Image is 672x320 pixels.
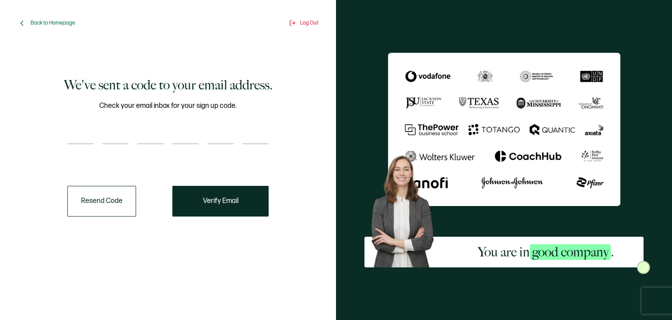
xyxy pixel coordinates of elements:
[203,198,238,205] span: Verify Email
[172,186,269,217] button: Verify Email
[67,186,136,217] button: Resend Code
[364,150,448,267] img: Sertifier Signup - You are in <span class="strong-h">good company</span>. Hero
[637,261,650,274] img: Sertifier Signup
[99,100,237,111] span: Check your email inbox for your sign up code.
[300,20,318,26] span: Log Out
[31,20,75,26] span: Back to Homepage
[478,243,614,261] h2: You are in .
[530,244,611,260] span: good company
[388,53,620,206] img: Sertifier We've sent a code to your email address.
[64,76,273,94] h1: We've sent a code to your email address.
